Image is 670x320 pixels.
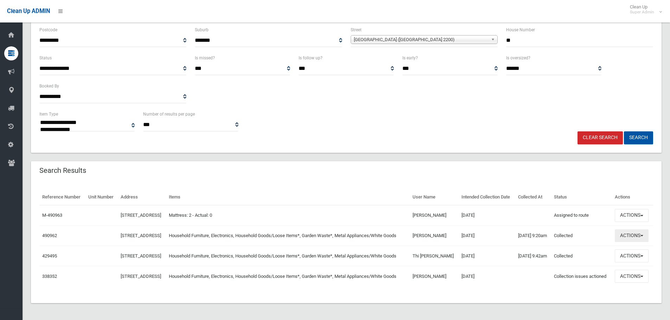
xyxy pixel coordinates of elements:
[85,189,118,205] th: Unit Number
[459,266,515,286] td: [DATE]
[195,26,209,34] label: Suburb
[630,9,654,15] small: Super Admin
[578,131,623,144] a: Clear Search
[515,246,551,266] td: [DATE] 9:42am
[42,253,57,259] a: 429495
[551,226,612,246] td: Collected
[410,205,459,226] td: [PERSON_NAME]
[39,110,58,118] label: Item Type
[121,213,161,218] a: [STREET_ADDRESS]
[459,205,515,226] td: [DATE]
[615,229,649,242] button: Actions
[39,82,59,90] label: Booked By
[459,189,515,205] th: Intended Collection Date
[166,266,410,286] td: Household Furniture, Electronics, Household Goods/Loose Items*, Garden Waste*, Metal Appliances/W...
[42,213,62,218] a: M-490963
[39,26,57,34] label: Postcode
[410,266,459,286] td: [PERSON_NAME]
[459,246,515,266] td: [DATE]
[7,8,50,14] span: Clean Up ADMIN
[31,164,95,177] header: Search Results
[515,226,551,246] td: [DATE] 9:20am
[551,266,612,286] td: Collection issues actioned
[551,246,612,266] td: Collected
[166,189,410,205] th: Items
[118,189,166,205] th: Address
[354,35,488,44] span: [GEOGRAPHIC_DATA] ([GEOGRAPHIC_DATA] 2200)
[299,54,323,62] label: Is follow up?
[410,226,459,246] td: [PERSON_NAME]
[624,131,653,144] button: Search
[166,246,410,266] td: Household Furniture, Electronics, Household Goods/Loose Items*, Garden Waste*, Metal Appliances/W...
[506,54,530,62] label: Is oversized?
[195,54,215,62] label: Is missed?
[121,253,161,259] a: [STREET_ADDRESS]
[551,205,612,226] td: Assigned to route
[551,189,612,205] th: Status
[410,246,459,266] td: Thi [PERSON_NAME]
[612,189,653,205] th: Actions
[615,249,649,262] button: Actions
[506,26,535,34] label: House Number
[39,189,85,205] th: Reference Number
[42,274,57,279] a: 338352
[615,209,649,222] button: Actions
[351,26,362,34] label: Street
[143,110,195,118] label: Number of results per page
[42,233,57,238] a: 490962
[615,270,649,283] button: Actions
[121,274,161,279] a: [STREET_ADDRESS]
[459,226,515,246] td: [DATE]
[39,54,52,62] label: Status
[166,226,410,246] td: Household Furniture, Electronics, Household Goods/Loose Items*, Garden Waste*, Metal Appliances/W...
[626,4,661,15] span: Clean Up
[515,189,551,205] th: Collected At
[410,189,459,205] th: User Name
[121,233,161,238] a: [STREET_ADDRESS]
[166,205,410,226] td: Mattress: 2 - Actual: 0
[402,54,418,62] label: Is early?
